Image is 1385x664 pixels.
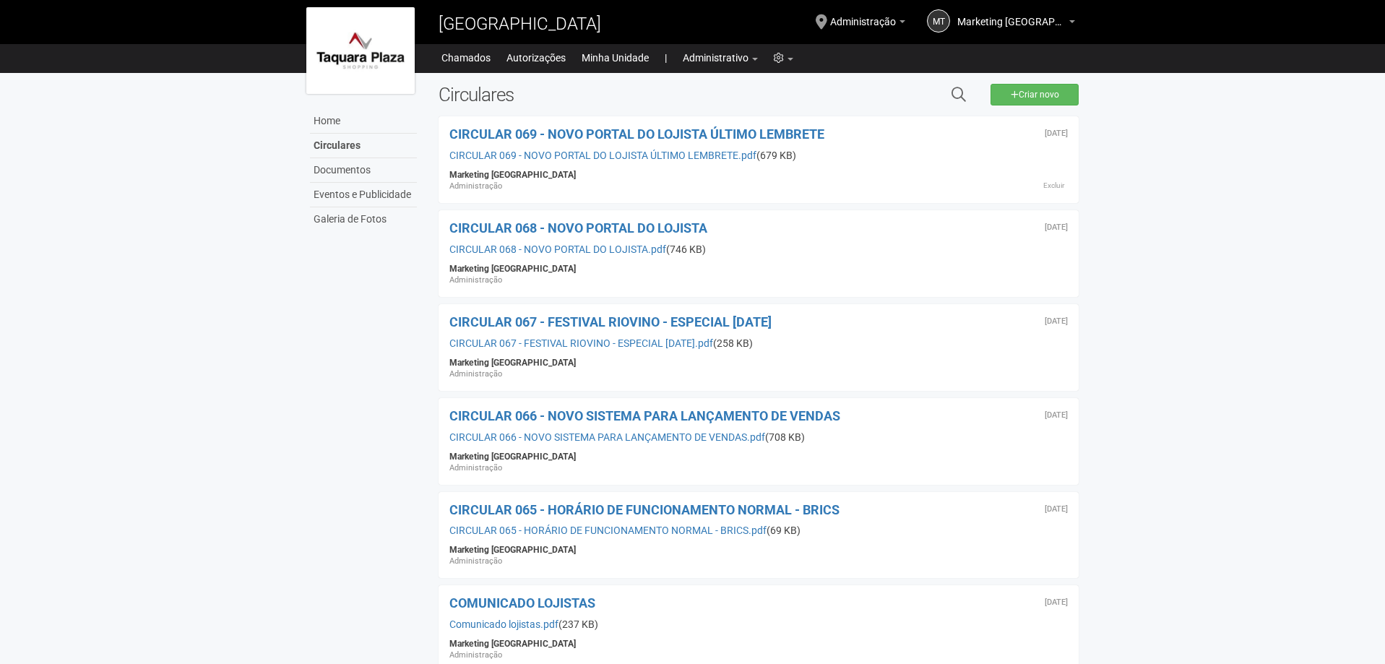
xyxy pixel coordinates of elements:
[991,84,1079,105] a: Criar novo
[449,169,1069,181] div: Marketing [GEOGRAPHIC_DATA]
[1045,598,1068,607] div: Terça-feira, 1 de julho de 2025 às 12:42
[449,243,666,255] a: CIRCULAR 068 - NOVO PORTAL DO LOJISTA.pdf
[310,134,417,158] a: Circulares
[439,14,601,34] span: [GEOGRAPHIC_DATA]
[1040,178,1068,193] a: Excluir
[1045,411,1068,420] div: Segunda-feira, 14 de julho de 2025 às 20:27
[449,525,767,536] a: CIRCULAR 065 - HORÁRIO DE FUNCIONAMENTO NORMAL - BRICS.pdf
[310,207,417,231] a: Galeria de Fotos
[449,357,1069,368] div: Marketing [GEOGRAPHIC_DATA]
[957,2,1066,27] span: Marketing Taquara Plaza
[449,462,1069,474] div: Administração
[665,48,667,68] a: |
[310,183,417,207] a: Eventos e Publicidade
[449,431,1069,444] div: (708 KB)
[506,48,566,68] a: Autorizações
[449,408,840,423] a: CIRCULAR 066 - NOVO SISTEMA PARA LANÇAMENTO DE VENDAS
[449,638,1069,650] div: Marketing [GEOGRAPHIC_DATA]
[927,9,950,33] a: MT
[957,18,1075,30] a: Marketing [GEOGRAPHIC_DATA]
[683,48,758,68] a: Administrativo
[306,7,415,94] img: logo.jpg
[449,181,1069,192] div: Administração
[830,18,905,30] a: Administração
[439,84,803,105] h2: Circulares
[449,150,756,161] a: CIRCULAR 069 - NOVO PORTAL DO LOJISTA ÚLTIMO LEMBRETE.pdf
[449,368,1069,380] div: Administração
[449,556,1069,567] div: Administração
[449,595,595,611] a: COMUNICADO LOJISTAS
[449,451,1069,462] div: Marketing [GEOGRAPHIC_DATA]
[830,2,896,27] span: Administração
[449,650,1069,661] div: Administração
[1045,505,1068,514] div: Quarta-feira, 2 de julho de 2025 às 21:27
[449,337,1069,350] div: (258 KB)
[449,431,765,443] a: CIRCULAR 066 - NOVO SISTEMA PARA LANÇAMENTO DE VENDAS.pdf
[310,109,417,134] a: Home
[310,158,417,183] a: Documentos
[449,220,707,236] a: CIRCULAR 068 - NOVO PORTAL DO LOJISTA
[449,524,1069,537] div: (69 KB)
[449,149,1069,162] div: (679 KB)
[449,544,1069,556] div: Marketing [GEOGRAPHIC_DATA]
[449,263,1069,275] div: Marketing [GEOGRAPHIC_DATA]
[449,243,1069,256] div: (746 KB)
[449,618,1069,631] div: (237 KB)
[449,126,824,142] a: CIRCULAR 069 - NOVO PORTAL DO LOJISTA ÚLTIMO LEMBRETE
[1045,317,1068,326] div: Terça-feira, 22 de julho de 2025 às 20:02
[449,314,772,329] a: CIRCULAR 067 - FESTIVAL RIOVINO - ESPECIAL [DATE]
[1045,129,1068,138] div: Sexta-feira, 22 de agosto de 2025 às 21:46
[449,337,713,349] a: CIRCULAR 067 - FESTIVAL RIOVINO - ESPECIAL [DATE].pdf
[774,48,793,68] a: Configurações
[449,618,558,630] a: Comunicado lojistas.pdf
[441,48,491,68] a: Chamados
[582,48,649,68] a: Minha Unidade
[449,275,1069,286] div: Administração
[449,502,840,517] a: CIRCULAR 065 - HORÁRIO DE FUNCIONAMENTO NORMAL - BRICS
[1045,223,1068,232] div: Quinta-feira, 14 de agosto de 2025 às 15:00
